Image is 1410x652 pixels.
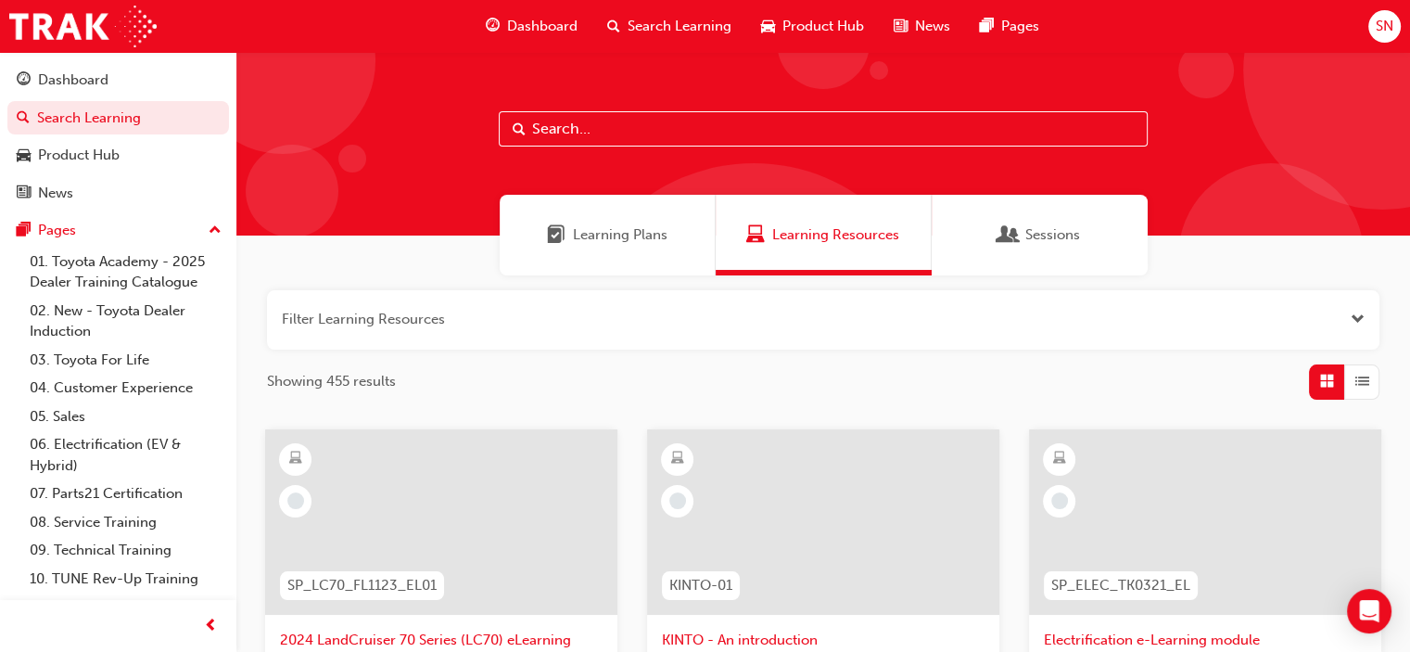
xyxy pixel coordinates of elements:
a: news-iconNews [879,7,965,45]
input: Search... [499,111,1148,147]
span: Learning Plans [547,224,565,246]
span: prev-icon [204,615,218,638]
a: All Pages [22,593,229,621]
a: 06. Electrification (EV & Hybrid) [22,430,229,479]
span: learningRecordVerb_NONE-icon [287,492,304,509]
button: Open the filter [1351,309,1365,330]
span: news-icon [17,185,31,202]
span: Search [513,119,526,140]
a: Product Hub [7,138,229,173]
a: 02. New - Toyota Dealer Induction [22,297,229,346]
span: guage-icon [486,15,500,38]
span: Grid [1320,371,1334,392]
span: Sessions [1025,224,1080,246]
a: Search Learning [7,101,229,135]
span: SN [1376,16,1393,37]
span: learningRecordVerb_NONE-icon [669,492,686,509]
button: Pages [7,213,229,248]
span: List [1355,371,1369,392]
a: 01. Toyota Academy - 2025 Dealer Training Catalogue [22,248,229,297]
button: DashboardSearch LearningProduct HubNews [7,59,229,213]
a: 04. Customer Experience [22,374,229,403]
span: Pages [1001,16,1039,37]
a: search-iconSearch Learning [592,7,746,45]
div: Product Hub [38,145,120,166]
span: search-icon [17,110,30,127]
span: SP_LC70_FL1123_EL01 [287,575,437,596]
span: pages-icon [980,15,994,38]
a: guage-iconDashboard [471,7,592,45]
a: Dashboard [7,63,229,97]
a: 07. Parts21 Certification [22,479,229,508]
span: Learning Resources [746,224,765,246]
span: Showing 455 results [267,371,396,392]
a: pages-iconPages [965,7,1054,45]
a: 05. Sales [22,403,229,431]
span: Product Hub [782,16,864,37]
div: Open Intercom Messenger [1347,589,1391,633]
button: SN [1368,10,1401,43]
span: guage-icon [17,72,31,89]
span: car-icon [17,147,31,164]
a: car-iconProduct Hub [746,7,879,45]
div: News [38,183,73,204]
span: pages-icon [17,223,31,239]
span: car-icon [761,15,775,38]
a: 08. Service Training [22,508,229,537]
span: Learning Resources [772,224,899,246]
a: 10. TUNE Rev-Up Training [22,565,229,594]
div: Dashboard [38,70,108,91]
span: Electrification e-Learning module [1044,630,1366,651]
span: news-icon [894,15,908,38]
a: 03. Toyota For Life [22,346,229,375]
a: News [7,176,229,211]
img: Trak [9,6,157,47]
a: Learning ResourcesLearning Resources [716,195,932,275]
a: Learning PlansLearning Plans [500,195,716,275]
span: learningRecordVerb_NONE-icon [1051,492,1068,509]
span: Search Learning [628,16,731,37]
div: Pages [38,220,76,241]
span: learningResourceType_ELEARNING-icon [289,447,302,471]
span: Sessions [999,224,1018,246]
span: News [915,16,950,37]
span: KINTO-01 [669,575,732,596]
span: learningResourceType_ELEARNING-icon [1053,447,1066,471]
span: SP_ELEC_TK0321_EL [1051,575,1190,596]
span: learningResourceType_ELEARNING-icon [671,447,684,471]
a: 09. Technical Training [22,536,229,565]
span: KINTO - An introduction [662,630,984,651]
span: Dashboard [507,16,578,37]
span: Learning Plans [573,224,667,246]
span: search-icon [607,15,620,38]
span: up-icon [209,219,222,243]
a: SessionsSessions [932,195,1148,275]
